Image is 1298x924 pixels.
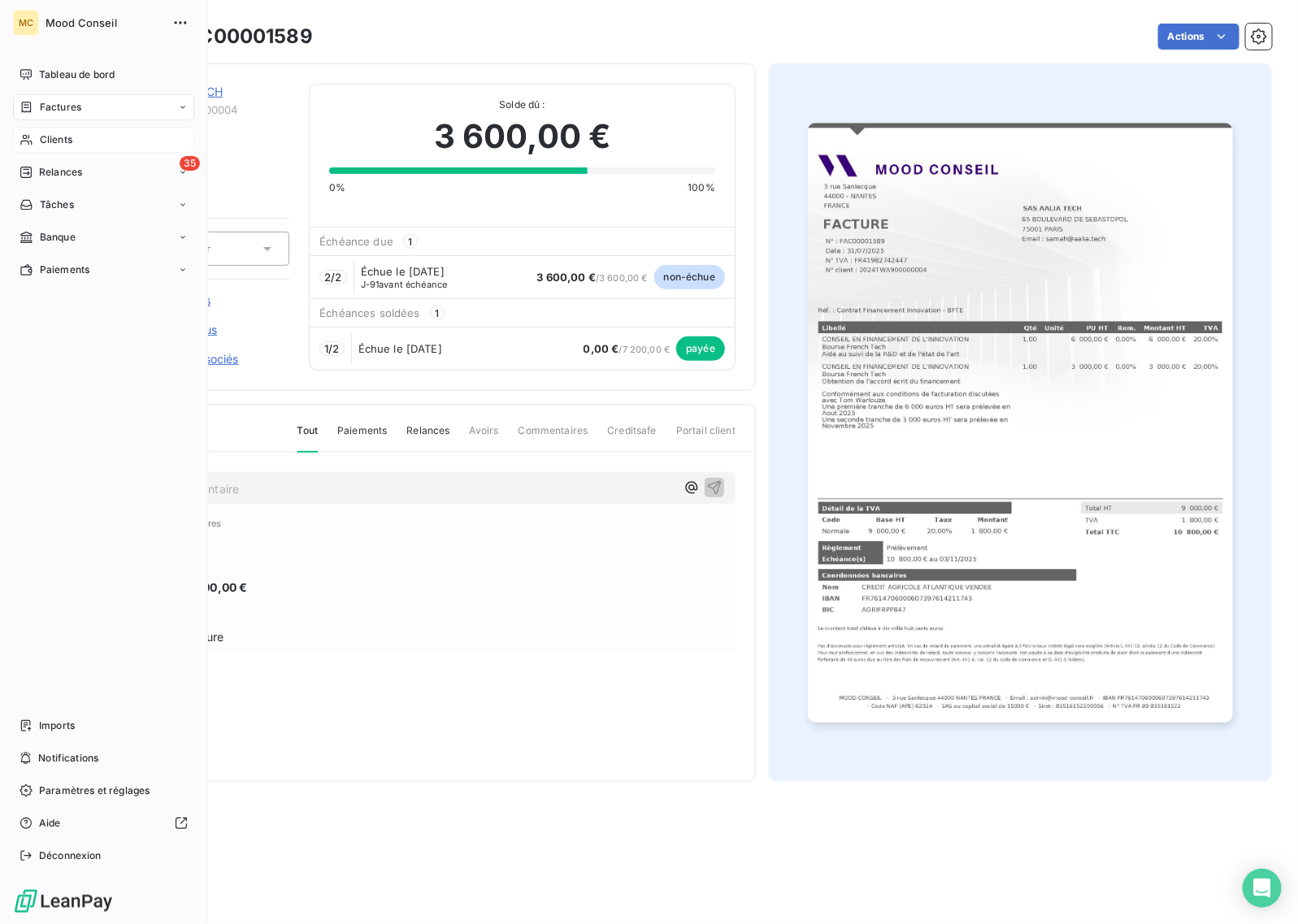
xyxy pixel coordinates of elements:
span: Mood Conseil [46,16,163,29]
span: 2024TWA900000004 [128,103,289,116]
span: Banque [40,230,76,245]
a: Tâches [13,192,194,218]
span: Paiements [40,262,89,277]
a: Clients [13,127,194,153]
a: Paramètres et réglages [13,778,194,804]
span: avant échéance [361,280,448,289]
span: Tâches [40,197,74,212]
span: / 7 200,00 € [584,344,671,355]
span: 0,00 € [584,342,619,355]
span: 1 / 2 [324,342,339,355]
span: Paramètres et réglages [39,783,150,798]
span: 1 [403,234,418,249]
img: invoice_thumbnail [808,123,1232,722]
h3: FAC00001589 [175,22,313,51]
a: 35Relances [13,159,194,185]
span: Échue le [DATE] [361,265,445,278]
span: 3 600,00 € [536,271,596,284]
a: Aide [13,810,194,836]
div: MC [13,10,39,36]
span: Avoirs [470,423,499,451]
span: 0% [329,180,345,195]
a: Paiements [13,257,194,283]
a: Imports [13,713,194,739]
span: Solde dû : [329,98,715,112]
span: Notifications [38,751,98,766]
span: 7 200,00 € [186,579,248,596]
span: Tout [297,423,319,453]
span: Échéances soldées [319,306,420,319]
span: payée [676,336,725,361]
a: Banque [13,224,194,250]
img: Logo LeanPay [13,888,114,914]
span: 3 600,00 € [434,112,611,161]
span: Relances [406,423,449,451]
button: Actions [1158,24,1239,50]
span: Imports [39,718,75,733]
span: Commentaires [519,423,588,451]
span: 1 [430,306,445,320]
span: 35 [180,156,200,171]
span: non-échue [654,265,725,289]
span: Clients [40,132,72,147]
span: Aide [39,816,61,831]
span: Déconnexion [39,848,102,863]
span: Échéance due [319,235,393,248]
span: Relances [39,165,82,180]
span: / 3 600,00 € [536,272,647,284]
span: Factures [40,100,81,115]
span: Portail client [676,423,736,451]
div: Open Intercom Messenger [1243,869,1282,908]
span: Paiements [337,423,387,451]
span: J-91 [361,279,380,290]
a: Factures [13,94,194,120]
span: Tableau de bord [39,67,115,82]
span: 100% [688,180,715,195]
span: Échue le [DATE] [358,342,442,355]
span: 2 / 2 [324,271,341,284]
a: Tableau de bord [13,62,194,88]
span: Creditsafe [607,423,657,451]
